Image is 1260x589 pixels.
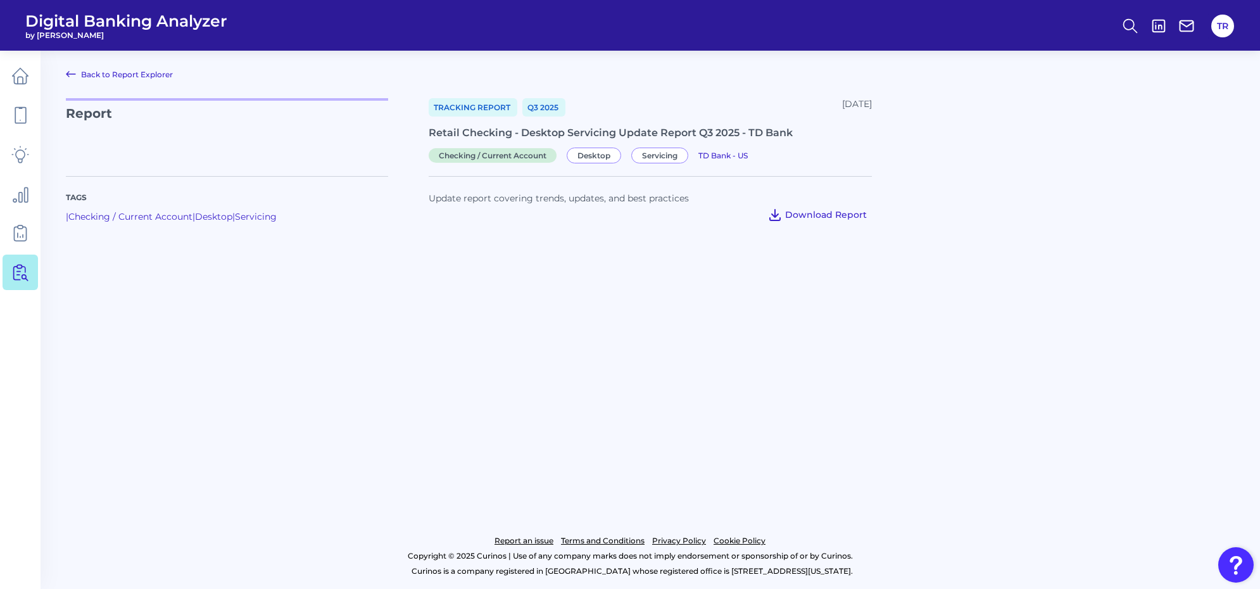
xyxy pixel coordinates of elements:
[1211,15,1234,37] button: TR
[698,151,748,160] span: TD Bank - US
[631,148,688,163] span: Servicing
[429,127,872,139] div: Retail Checking - Desktop Servicing Update Report Q3 2025 - TD Bank
[652,533,706,548] a: Privacy Policy
[567,149,626,161] a: Desktop
[495,533,553,548] a: Report an issue
[429,193,689,204] span: Update report covering trends, updates, and best practices
[1218,547,1254,583] button: Open Resource Center
[66,192,388,203] p: Tags
[66,66,173,82] a: Back to Report Explorer
[66,98,388,161] p: Report
[522,98,565,117] a: Q3 2025
[429,149,562,161] a: Checking / Current Account
[68,211,192,222] a: Checking / Current Account
[561,533,645,548] a: Terms and Conditions
[25,30,227,40] span: by [PERSON_NAME]
[66,564,1198,579] p: Curinos is a company registered in [GEOGRAPHIC_DATA] whose registered office is [STREET_ADDRESS][...
[762,205,872,225] button: Download Report
[66,211,68,222] span: |
[232,211,235,222] span: |
[567,148,621,163] span: Desktop
[698,149,748,161] a: TD Bank - US
[235,211,277,222] a: Servicing
[429,98,517,117] a: Tracking Report
[714,533,765,548] a: Cookie Policy
[631,149,693,161] a: Servicing
[429,148,557,163] span: Checking / Current Account
[192,211,195,222] span: |
[25,11,227,30] span: Digital Banking Analyzer
[62,548,1198,564] p: Copyright © 2025 Curinos | Use of any company marks does not imply endorsement or sponsorship of ...
[842,98,872,117] div: [DATE]
[785,209,867,220] span: Download Report
[195,211,232,222] a: Desktop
